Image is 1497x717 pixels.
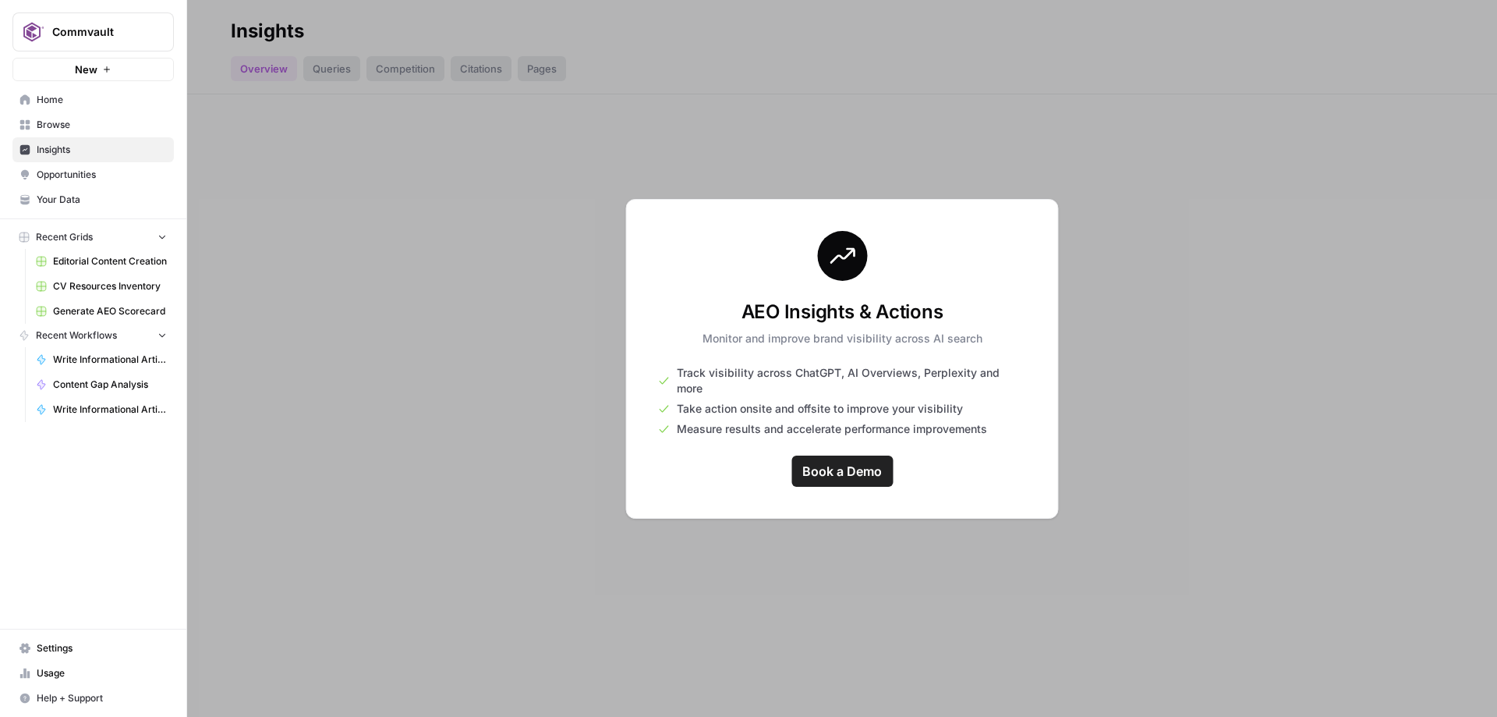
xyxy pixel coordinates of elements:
a: Editorial Content Creation [29,249,174,274]
a: Home [12,87,174,112]
span: Usage [37,666,167,680]
button: Recent Grids [12,225,174,249]
span: Settings [37,641,167,655]
a: Write Informational Article Outline [29,397,174,422]
a: Insights [12,137,174,162]
a: Settings [12,636,174,661]
span: Take action onsite and offsite to improve your visibility [677,401,963,417]
span: Browse [37,118,167,132]
p: Monitor and improve brand visibility across AI search [702,331,982,346]
span: CV Resources Inventory [53,279,167,293]
img: Commvault Logo [18,18,46,46]
a: Write Informational Article Body [29,347,174,372]
span: Recent Workflows [36,328,117,343]
span: Write Informational Article Outline [53,403,167,417]
span: Write Informational Article Body [53,353,167,367]
a: Usage [12,661,174,686]
span: Generate AEO Scorecard [53,304,167,318]
span: Commvault [52,24,147,40]
span: Your Data [37,193,167,207]
span: Insights [37,143,167,157]
a: Content Gap Analysis [29,372,174,397]
button: Workspace: Commvault [12,12,174,51]
span: Editorial Content Creation [53,254,167,268]
button: New [12,58,174,81]
a: Browse [12,112,174,137]
a: Opportunities [12,162,174,187]
span: Help + Support [37,691,167,705]
span: Track visibility across ChatGPT, AI Overviews, Perplexity and more [677,365,1027,396]
a: CV Resources Inventory [29,274,174,299]
span: New [75,62,97,77]
a: Your Data [12,187,174,212]
button: Help + Support [12,686,174,711]
span: Home [37,93,167,107]
span: Recent Grids [36,230,93,244]
a: Generate AEO Scorecard [29,299,174,324]
span: Book a Demo [802,462,882,481]
span: Opportunities [37,168,167,182]
a: Book a Demo [791,456,893,487]
span: Measure results and accelerate performance improvements [677,421,987,437]
span: Content Gap Analysis [53,378,167,392]
h3: AEO Insights & Actions [702,300,982,325]
button: Recent Workflows [12,324,174,347]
